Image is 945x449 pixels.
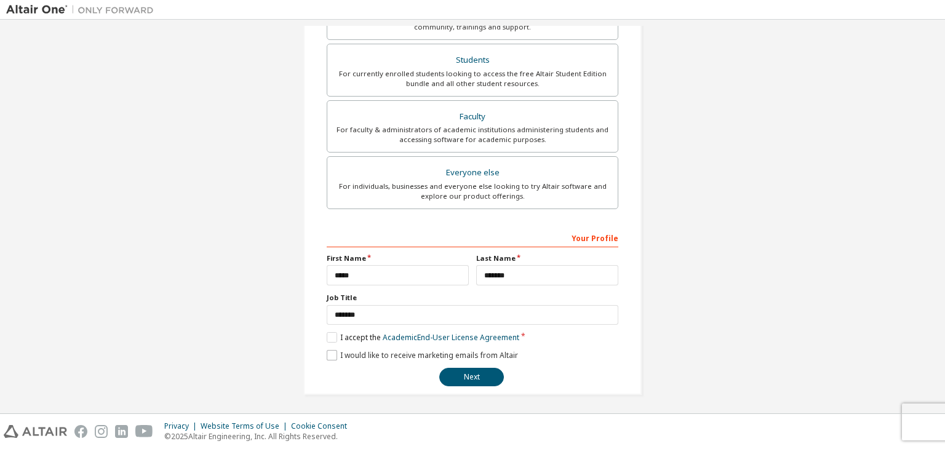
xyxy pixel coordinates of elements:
[327,332,519,343] label: I accept the
[327,228,618,247] div: Your Profile
[4,425,67,438] img: altair_logo.svg
[115,425,128,438] img: linkedin.svg
[327,293,618,303] label: Job Title
[335,52,610,69] div: Students
[335,69,610,89] div: For currently enrolled students looking to access the free Altair Student Edition bundle and all ...
[327,253,469,263] label: First Name
[95,425,108,438] img: instagram.svg
[201,421,291,431] div: Website Terms of Use
[74,425,87,438] img: facebook.svg
[135,425,153,438] img: youtube.svg
[164,421,201,431] div: Privacy
[476,253,618,263] label: Last Name
[327,350,518,360] label: I would like to receive marketing emails from Altair
[335,181,610,201] div: For individuals, businesses and everyone else looking to try Altair software and explore our prod...
[335,108,610,125] div: Faculty
[439,368,504,386] button: Next
[335,125,610,145] div: For faculty & administrators of academic institutions administering students and accessing softwa...
[335,164,610,181] div: Everyone else
[383,332,519,343] a: Academic End-User License Agreement
[6,4,160,16] img: Altair One
[164,431,354,442] p: © 2025 Altair Engineering, Inc. All Rights Reserved.
[291,421,354,431] div: Cookie Consent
